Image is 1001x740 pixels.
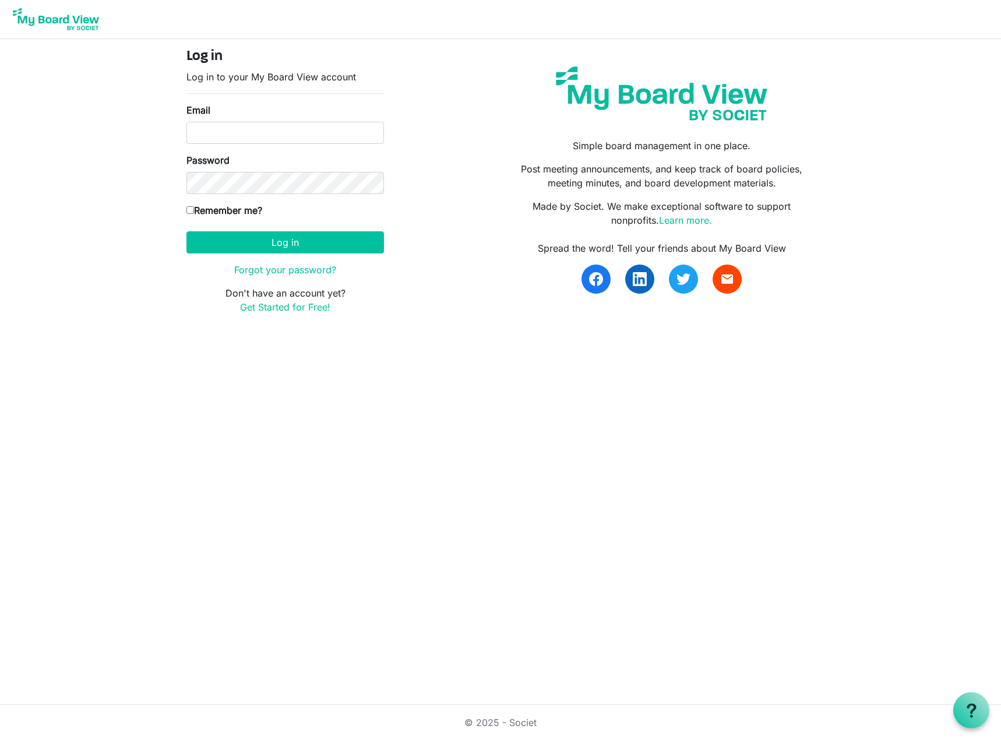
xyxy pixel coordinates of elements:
img: twitter.svg [676,272,690,286]
label: Email [186,103,210,117]
input: Remember me? [186,206,194,214]
img: facebook.svg [589,272,603,286]
label: Password [186,153,230,167]
a: Get Started for Free! [240,301,330,313]
img: My Board View Logo [9,5,103,34]
a: Learn more. [659,214,712,226]
span: email [720,272,734,286]
p: Simple board management in one place. [509,139,815,153]
img: my-board-view-societ.svg [547,58,776,129]
p: Log in to your My Board View account [186,70,384,84]
p: Made by Societ. We make exceptional software to support nonprofits. [509,199,815,227]
button: Log in [186,231,384,253]
div: Spread the word! Tell your friends about My Board View [509,241,815,255]
p: Don't have an account yet? [186,286,384,314]
a: © 2025 - Societ [464,717,537,728]
h4: Log in [186,48,384,65]
label: Remember me? [186,203,262,217]
p: Post meeting announcements, and keep track of board policies, meeting minutes, and board developm... [509,162,815,190]
a: Forgot your password? [234,264,336,276]
a: email [713,265,742,294]
img: linkedin.svg [633,272,647,286]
